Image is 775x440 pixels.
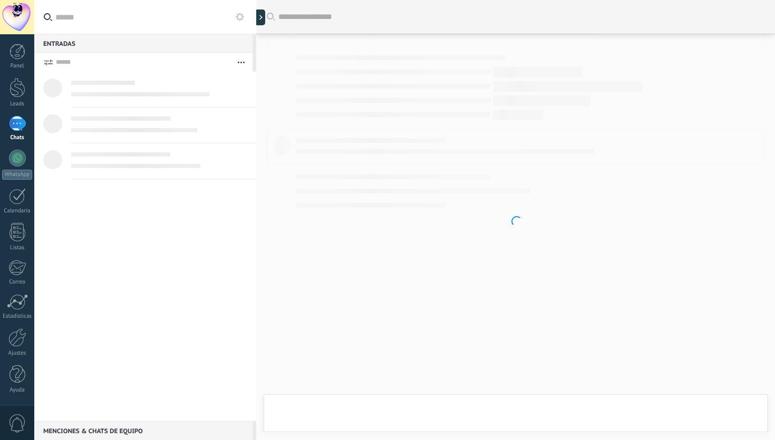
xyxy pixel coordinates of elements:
[34,421,253,440] div: Menciones & Chats de equipo
[2,387,33,394] div: Ayuda
[2,170,32,180] div: WhatsApp
[2,208,33,214] div: Calendario
[2,279,33,286] div: Correo
[34,34,253,53] div: Entradas
[2,245,33,251] div: Listas
[2,101,33,107] div: Leads
[255,9,265,25] div: Mostrar
[2,63,33,70] div: Panel
[2,313,33,320] div: Estadísticas
[2,350,33,357] div: Ajustes
[2,134,33,141] div: Chats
